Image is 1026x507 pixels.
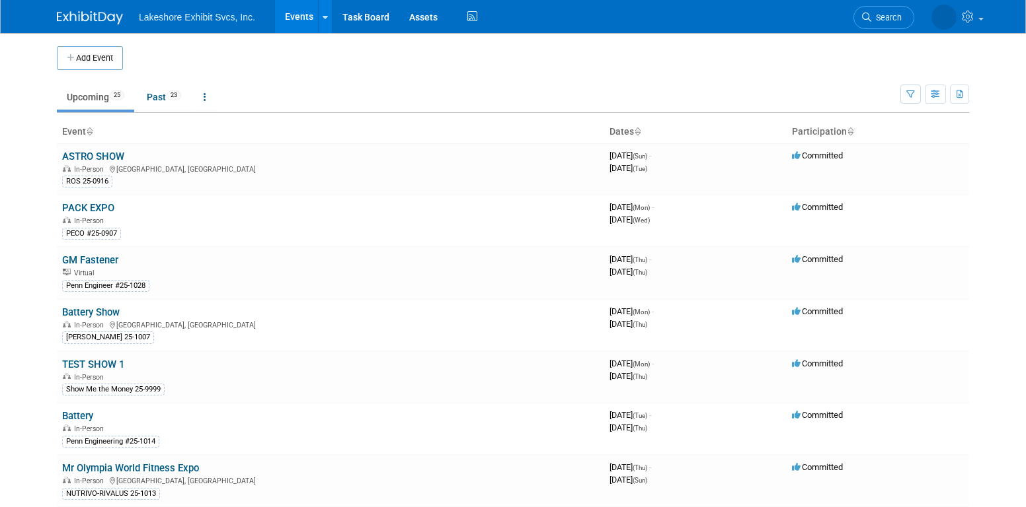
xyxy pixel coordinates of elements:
[137,84,191,110] a: Past23
[57,121,604,143] th: Event
[63,217,71,223] img: In-Person Event
[787,121,969,143] th: Participation
[652,306,654,316] span: -
[649,462,651,472] span: -
[633,217,650,224] span: (Wed)
[792,202,843,212] span: Committed
[633,464,647,471] span: (Thu)
[63,321,71,327] img: In-Person Event
[74,269,98,277] span: Virtual
[610,202,654,212] span: [DATE]
[74,373,108,382] span: In-Person
[74,424,108,433] span: In-Person
[633,204,650,211] span: (Mon)
[610,267,647,277] span: [DATE]
[62,151,124,162] a: ASTRO SHOW
[633,308,650,316] span: (Mon)
[57,11,123,24] img: ExhibitDay
[63,477,71,483] img: In-Person Event
[74,321,108,329] span: In-Person
[62,163,599,174] div: [GEOGRAPHIC_DATA], [GEOGRAPHIC_DATA]
[633,321,647,328] span: (Thu)
[633,373,647,380] span: (Thu)
[871,13,902,22] span: Search
[792,358,843,368] span: Committed
[86,126,93,137] a: Sort by Event Name
[139,12,255,22] span: Lakeshore Exhibit Svcs, Inc.
[63,373,71,380] img: In-Person Event
[610,371,647,381] span: [DATE]
[633,424,647,432] span: (Thu)
[610,151,651,160] span: [DATE]
[62,176,112,187] div: ROS 25-0916
[74,477,108,485] span: In-Person
[931,5,957,30] img: MICHELLE MOYA
[649,151,651,160] span: -
[62,306,120,318] a: Battery Show
[633,152,647,160] span: (Sun)
[63,269,71,275] img: Virtual Event
[62,488,160,500] div: NUTRIVO-RIVALUS 25-1013
[610,306,654,316] span: [DATE]
[610,215,650,224] span: [DATE]
[62,254,118,266] a: GM Fastener
[74,217,108,225] span: In-Person
[792,151,843,160] span: Committed
[853,6,914,29] a: Search
[57,46,123,70] button: Add Event
[62,202,114,214] a: PACK EXPO
[610,422,647,432] span: [DATE]
[792,254,843,264] span: Committed
[847,126,853,137] a: Sort by Participation Type
[633,412,647,419] span: (Tue)
[792,410,843,420] span: Committed
[604,121,787,143] th: Dates
[633,256,647,263] span: (Thu)
[649,254,651,264] span: -
[610,410,651,420] span: [DATE]
[610,163,647,173] span: [DATE]
[57,84,134,110] a: Upcoming25
[62,436,159,448] div: Penn Engineering #25-1014
[610,319,647,329] span: [DATE]
[63,424,71,431] img: In-Person Event
[62,280,149,292] div: Penn Engineer #25-1028
[63,165,71,172] img: In-Person Event
[62,410,93,422] a: Battery
[649,410,651,420] span: -
[610,475,647,485] span: [DATE]
[633,477,647,484] span: (Sun)
[792,462,843,472] span: Committed
[633,360,650,368] span: (Mon)
[62,475,599,485] div: [GEOGRAPHIC_DATA], [GEOGRAPHIC_DATA]
[62,319,599,329] div: [GEOGRAPHIC_DATA], [GEOGRAPHIC_DATA]
[62,358,124,370] a: TEST SHOW 1
[792,306,843,316] span: Committed
[110,90,124,100] span: 25
[167,90,181,100] span: 23
[634,126,641,137] a: Sort by Start Date
[62,331,154,343] div: [PERSON_NAME] 25-1007
[62,462,199,474] a: Mr Olympia World Fitness Expo
[610,254,651,264] span: [DATE]
[610,358,654,368] span: [DATE]
[633,165,647,172] span: (Tue)
[62,384,165,395] div: Show Me the Money 25-9999
[62,228,121,240] div: PECO #25-0907
[652,202,654,212] span: -
[633,269,647,276] span: (Thu)
[610,462,651,472] span: [DATE]
[74,165,108,174] span: In-Person
[652,358,654,368] span: -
